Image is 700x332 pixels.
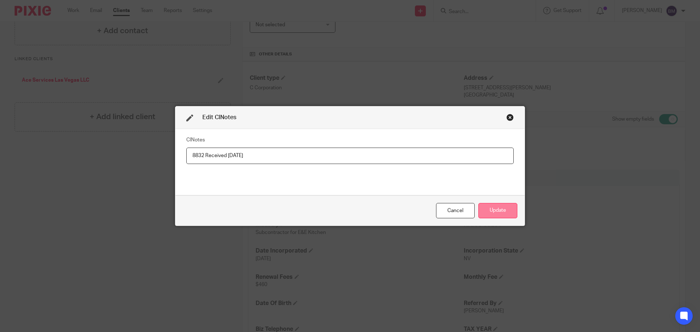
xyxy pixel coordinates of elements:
div: Close this dialog window [436,203,475,219]
div: Close this dialog window [506,114,514,121]
label: ClNotes [186,136,205,144]
input: ClNotes [186,148,514,164]
button: Update [478,203,517,219]
span: Edit ClNotes [202,114,236,120]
